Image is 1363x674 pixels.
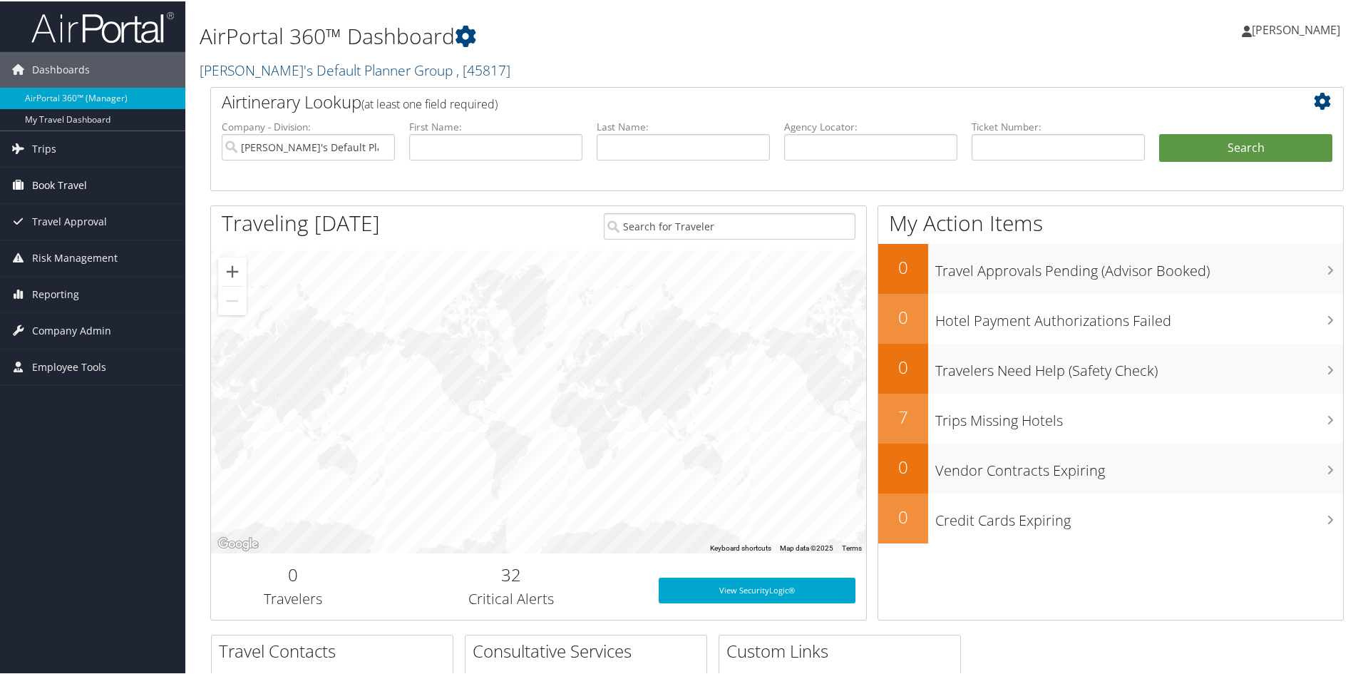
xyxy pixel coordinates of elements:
h2: 0 [222,561,364,586]
h2: 0 [878,454,928,478]
button: Keyboard shortcuts [710,542,771,552]
a: Terms (opens in new tab) [842,543,862,551]
h3: Travel Approvals Pending (Advisor Booked) [935,252,1343,280]
a: [PERSON_NAME]'s Default Planner Group [200,59,510,78]
a: 7Trips Missing Hotels [878,392,1343,442]
span: Employee Tools [32,348,106,384]
a: 0Vendor Contracts Expiring [878,442,1343,492]
span: Travel Approval [32,203,107,238]
a: 0Credit Cards Expiring [878,492,1343,542]
h2: Travel Contacts [219,638,453,662]
a: 0Hotel Payment Authorizations Failed [878,292,1343,342]
input: Search for Traveler [604,212,855,238]
span: Reporting [32,275,79,311]
h3: Credit Cards Expiring [935,502,1343,529]
label: Ticket Number: [972,118,1145,133]
a: View SecurityLogic® [659,576,855,602]
h1: My Action Items [878,207,1343,237]
button: Zoom out [218,285,247,314]
h2: 0 [878,254,928,278]
h3: Critical Alerts [386,588,637,608]
button: Search [1159,133,1332,161]
h2: 32 [386,561,637,586]
span: Map data ©2025 [780,543,833,551]
span: Risk Management [32,239,118,275]
img: Google [215,533,262,552]
h2: 0 [878,504,928,528]
h2: Airtinerary Lookup [222,88,1238,113]
span: , [ 45817 ] [456,59,510,78]
h1: AirPortal 360™ Dashboard [200,20,969,50]
img: airportal-logo.png [31,9,174,43]
h2: 7 [878,404,928,428]
a: Open this area in Google Maps (opens a new window) [215,533,262,552]
span: Trips [32,130,56,165]
h2: 0 [878,354,928,378]
button: Zoom in [218,256,247,285]
h2: 0 [878,304,928,328]
label: Last Name: [597,118,770,133]
span: Book Travel [32,166,87,202]
h2: Consultative Services [473,638,706,662]
a: 0Travelers Need Help (Safety Check) [878,342,1343,392]
label: First Name: [409,118,582,133]
h3: Travelers [222,588,364,608]
label: Agency Locator: [784,118,957,133]
h3: Hotel Payment Authorizations Failed [935,302,1343,330]
span: [PERSON_NAME] [1252,21,1340,36]
a: 0Travel Approvals Pending (Advisor Booked) [878,242,1343,292]
a: [PERSON_NAME] [1242,7,1354,50]
label: Company - Division: [222,118,395,133]
h3: Vendor Contracts Expiring [935,452,1343,479]
span: Company Admin [32,312,111,347]
span: (at least one field required) [361,95,498,111]
h3: Travelers Need Help (Safety Check) [935,352,1343,379]
span: Dashboards [32,51,90,86]
h1: Traveling [DATE] [222,207,380,237]
h2: Custom Links [726,638,960,662]
h3: Trips Missing Hotels [935,402,1343,429]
